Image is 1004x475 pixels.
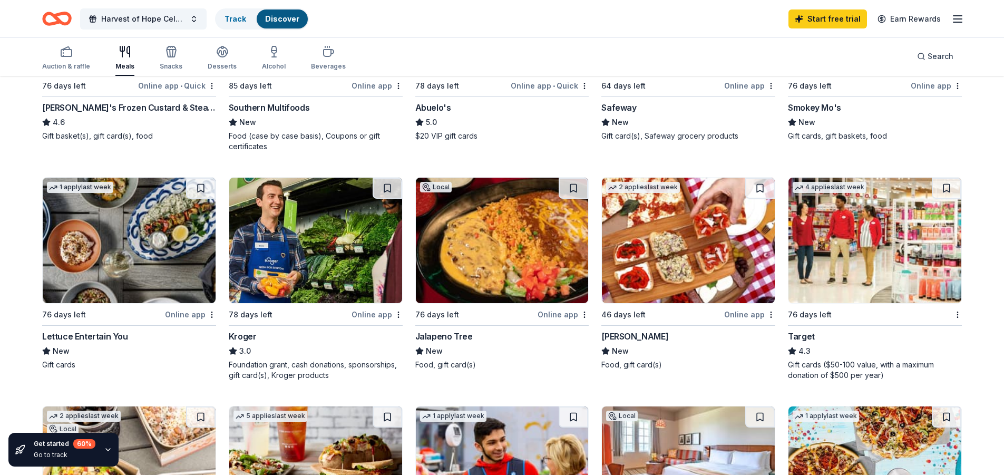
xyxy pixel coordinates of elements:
[208,41,237,76] button: Desserts
[724,308,775,321] div: Online app
[43,178,216,303] img: Image for Lettuce Entertain You
[416,178,589,303] img: Image for Jalapeno Tree
[34,451,95,459] div: Go to track
[42,360,216,370] div: Gift cards
[352,308,403,321] div: Online app
[420,182,452,192] div: Local
[788,308,832,321] div: 76 days left
[53,116,65,129] span: 4.6
[909,46,962,67] button: Search
[601,131,775,141] div: Gift card(s), Safeway grocery products
[612,116,629,129] span: New
[42,41,90,76] button: Auction & raffle
[911,79,962,92] div: Online app
[34,439,95,449] div: Get started
[262,62,286,71] div: Alcohol
[239,116,256,129] span: New
[415,330,473,343] div: Jalapeno Tree
[229,177,403,381] a: Image for Kroger78 days leftOnline appKroger3.0Foundation grant, cash donations, sponsorships, gi...
[793,182,866,193] div: 4 applies last week
[215,8,309,30] button: TrackDiscover
[233,411,307,422] div: 5 applies last week
[208,62,237,71] div: Desserts
[229,80,272,92] div: 85 days left
[415,80,459,92] div: 78 days left
[180,82,182,90] span: •
[788,330,815,343] div: Target
[415,360,589,370] div: Food, gift card(s)
[415,308,459,321] div: 76 days left
[229,308,272,321] div: 78 days left
[788,178,961,303] img: Image for Target
[80,8,207,30] button: Harvest of Hope Celebration
[601,360,775,370] div: Food, gift card(s)
[229,360,403,381] div: Foundation grant, cash donations, sponsorships, gift card(s), Kroger products
[788,131,962,141] div: Gift cards, gift baskets, food
[415,131,589,141] div: $20 VIP gift cards
[42,308,86,321] div: 76 days left
[601,80,646,92] div: 64 days left
[511,79,589,92] div: Online app Quick
[788,177,962,381] a: Image for Target4 applieslast week76 days leftTarget4.3Gift cards ($50-100 value, with a maximum ...
[601,308,646,321] div: 46 days left
[606,411,638,421] div: Local
[871,9,947,28] a: Earn Rewards
[42,80,86,92] div: 76 days left
[47,182,113,193] div: 1 apply last week
[73,439,95,449] div: 60 %
[553,82,555,90] span: •
[47,411,121,422] div: 2 applies last week
[798,116,815,129] span: New
[138,79,216,92] div: Online app Quick
[606,182,680,193] div: 2 applies last week
[42,131,216,141] div: Gift basket(s), gift card(s), food
[229,101,309,114] div: Southern Multifoods
[426,116,437,129] span: 5.0
[415,177,589,370] a: Image for Jalapeno TreeLocal76 days leftOnline appJalapeno TreeNewFood, gift card(s)
[311,62,346,71] div: Beverages
[47,424,79,434] div: Local
[42,177,216,370] a: Image for Lettuce Entertain You1 applylast week76 days leftOnline appLettuce Entertain YouNewGift...
[724,79,775,92] div: Online app
[602,178,775,303] img: Image for Grimaldi's
[788,360,962,381] div: Gift cards ($50-100 value, with a maximum donation of $500 per year)
[311,41,346,76] button: Beverages
[262,41,286,76] button: Alcohol
[160,41,182,76] button: Snacks
[601,330,668,343] div: [PERSON_NAME]
[42,62,90,71] div: Auction & raffle
[53,345,70,357] span: New
[352,79,403,92] div: Online app
[788,101,841,114] div: Smokey Mo's
[538,308,589,321] div: Online app
[42,6,72,31] a: Home
[601,177,775,370] a: Image for Grimaldi's2 applieslast week46 days leftOnline app[PERSON_NAME]NewFood, gift card(s)
[115,41,134,76] button: Meals
[265,14,299,23] a: Discover
[225,14,246,23] a: Track
[415,101,451,114] div: Abuelo's
[788,9,867,28] a: Start free trial
[793,411,859,422] div: 1 apply last week
[229,178,402,303] img: Image for Kroger
[426,345,443,357] span: New
[42,330,128,343] div: Lettuce Entertain You
[165,308,216,321] div: Online app
[229,131,403,152] div: Food (case by case basis), Coupons or gift certificates
[420,411,486,422] div: 1 apply last week
[798,345,811,357] span: 4.3
[115,62,134,71] div: Meals
[239,345,251,357] span: 3.0
[101,13,186,25] span: Harvest of Hope Celebration
[788,80,832,92] div: 76 days left
[160,62,182,71] div: Snacks
[42,101,216,114] div: [PERSON_NAME]'s Frozen Custard & Steakburgers
[601,101,636,114] div: Safeway
[612,345,629,357] span: New
[928,50,953,63] span: Search
[229,330,257,343] div: Kroger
